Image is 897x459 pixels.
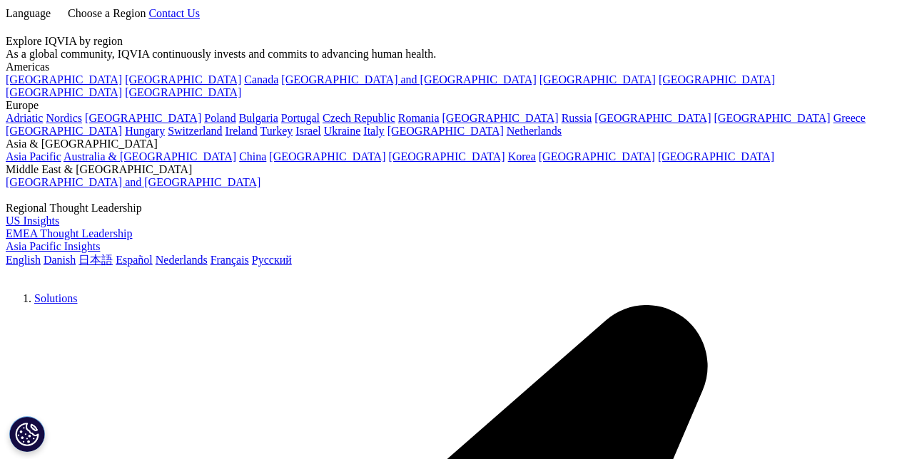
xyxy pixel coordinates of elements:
a: [GEOGRAPHIC_DATA] [269,150,385,163]
a: Romania [398,112,440,124]
a: China [239,150,266,163]
a: Bulgaria [239,112,278,124]
a: [GEOGRAPHIC_DATA] [6,125,122,137]
a: English [6,254,41,266]
div: Explore IQVIA by region [6,35,891,48]
a: Contact Us [148,7,200,19]
a: Nederlands [156,254,208,266]
a: Adriatic [6,112,43,124]
a: Australia & [GEOGRAPHIC_DATA] [64,150,236,163]
a: Nordics [46,112,82,124]
a: [GEOGRAPHIC_DATA] and [GEOGRAPHIC_DATA] [6,176,260,188]
div: Regional Thought Leadership [6,202,891,215]
a: Netherlands [507,125,562,137]
a: [GEOGRAPHIC_DATA] [387,125,504,137]
a: Canada [244,73,278,86]
span: Language [6,7,51,19]
div: Europe [6,99,891,112]
a: Turkey [260,125,293,137]
a: Greece [833,112,866,124]
a: [GEOGRAPHIC_DATA] [125,73,241,86]
a: [GEOGRAPHIC_DATA] [659,73,775,86]
a: Italy [363,125,384,137]
a: Ireland [225,125,258,137]
a: Danish [44,254,76,266]
a: [GEOGRAPHIC_DATA] [658,150,774,163]
a: [GEOGRAPHIC_DATA] [594,112,711,124]
span: Choose a Region [68,7,146,19]
a: Poland [204,112,235,124]
a: Russia [562,112,592,124]
a: Asia Pacific Insights [6,240,100,252]
a: [GEOGRAPHIC_DATA] [539,150,655,163]
a: [GEOGRAPHIC_DATA] [6,73,122,86]
div: As a global community, IQVIA continuously invests and commits to advancing human health. [6,48,891,61]
a: [GEOGRAPHIC_DATA] [125,86,241,98]
a: Portugal [281,112,320,124]
div: Americas [6,61,891,73]
a: Switzerland [168,125,222,137]
a: Ukraine [324,125,361,137]
a: [GEOGRAPHIC_DATA] and [GEOGRAPHIC_DATA] [281,73,536,86]
a: [GEOGRAPHIC_DATA] [714,112,831,124]
a: Israel [295,125,321,137]
a: Hungary [125,125,165,137]
a: Solutions [34,292,77,304]
a: Español [116,254,153,266]
a: Korea [508,150,536,163]
div: Asia & [GEOGRAPHIC_DATA] [6,138,891,150]
a: [GEOGRAPHIC_DATA] [389,150,505,163]
a: 日本語 [78,254,113,266]
a: Asia Pacific [6,150,61,163]
a: [GEOGRAPHIC_DATA] [6,86,122,98]
a: US Insights [6,215,59,227]
button: Cookie Settings [9,416,45,452]
a: Czech Republic [323,112,395,124]
a: Русский [252,254,292,266]
a: Français [211,254,249,266]
a: [GEOGRAPHIC_DATA] [85,112,201,124]
a: EMEA Thought Leadership [6,227,132,239]
a: [GEOGRAPHIC_DATA] [539,73,656,86]
div: Middle East & [GEOGRAPHIC_DATA] [6,163,891,176]
a: [GEOGRAPHIC_DATA] [442,112,559,124]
